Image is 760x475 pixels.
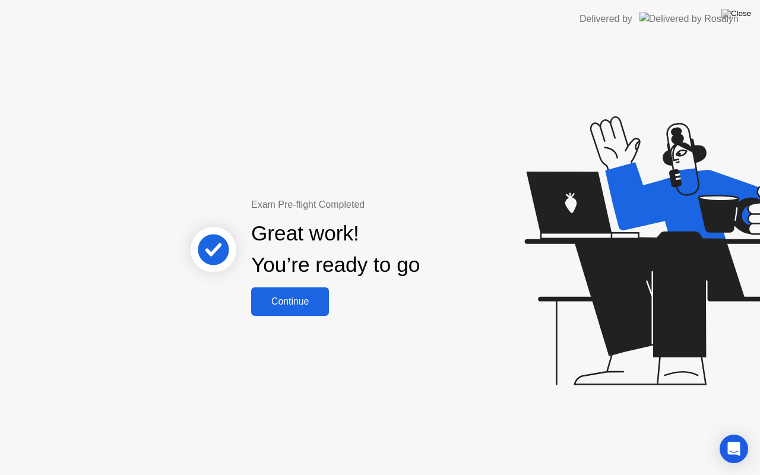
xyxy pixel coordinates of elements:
button: Continue [251,287,329,316]
div: Exam Pre-flight Completed [251,198,496,212]
img: Delivered by Rosalyn [639,12,739,26]
div: Open Intercom Messenger [720,435,748,463]
div: Delivered by [579,12,632,26]
div: Great work! You’re ready to go [251,218,420,281]
div: Continue [255,296,325,307]
img: Close [721,9,751,18]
